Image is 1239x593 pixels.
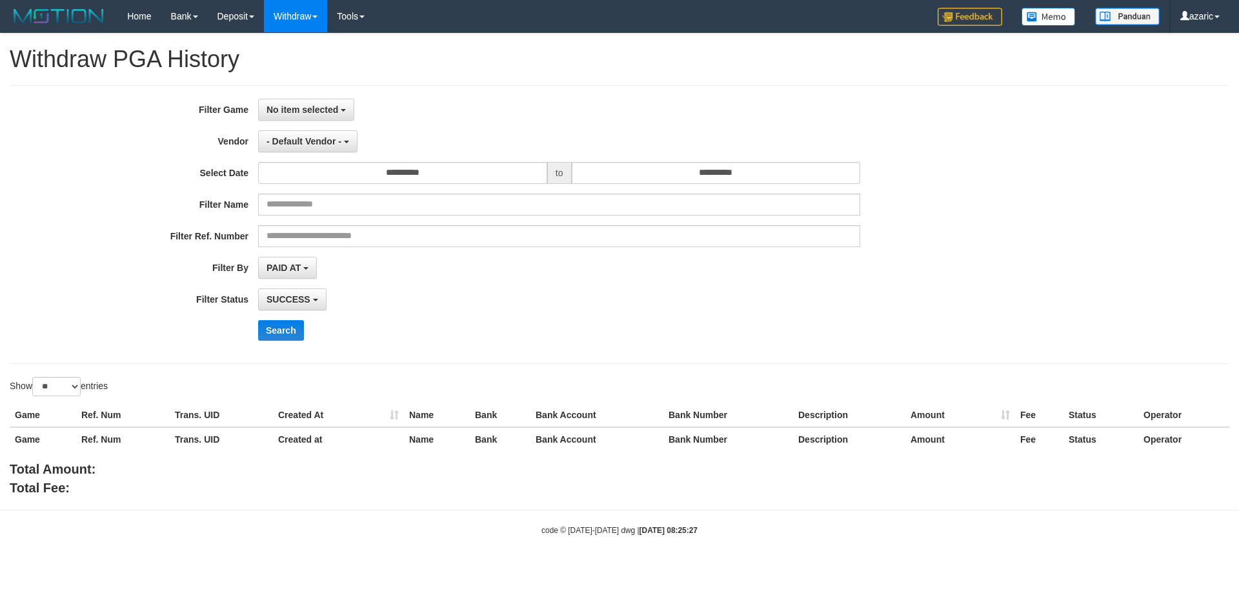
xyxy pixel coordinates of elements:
[470,403,530,427] th: Bank
[267,263,301,273] span: PAID AT
[267,136,341,146] span: - Default Vendor -
[267,294,310,305] span: SUCCESS
[76,403,170,427] th: Ref. Num
[793,427,905,451] th: Description
[530,427,663,451] th: Bank Account
[1063,403,1138,427] th: Status
[273,427,404,451] th: Created at
[470,427,530,451] th: Bank
[10,377,108,396] label: Show entries
[793,403,905,427] th: Description
[541,526,698,535] small: code © [DATE]-[DATE] dwg |
[938,8,1002,26] img: Feedback.jpg
[10,46,1229,72] h1: Withdraw PGA History
[404,427,470,451] th: Name
[258,130,358,152] button: - Default Vendor -
[170,427,273,451] th: Trans. UID
[258,257,317,279] button: PAID AT
[640,526,698,535] strong: [DATE] 08:25:27
[32,377,81,396] select: Showentries
[273,403,404,427] th: Created At
[10,462,96,476] b: Total Amount:
[258,288,327,310] button: SUCCESS
[1063,427,1138,451] th: Status
[10,6,108,26] img: MOTION_logo.png
[258,99,354,121] button: No item selected
[663,427,793,451] th: Bank Number
[547,162,572,184] span: to
[10,481,70,495] b: Total Fee:
[1015,427,1063,451] th: Fee
[10,403,76,427] th: Game
[905,427,1015,451] th: Amount
[76,427,170,451] th: Ref. Num
[267,105,338,115] span: No item selected
[1138,403,1229,427] th: Operator
[905,403,1015,427] th: Amount
[530,403,663,427] th: Bank Account
[10,427,76,451] th: Game
[1138,427,1229,451] th: Operator
[1015,403,1063,427] th: Fee
[170,403,273,427] th: Trans. UID
[1022,8,1076,26] img: Button%20Memo.svg
[404,403,470,427] th: Name
[1095,8,1160,25] img: panduan.png
[663,403,793,427] th: Bank Number
[258,320,304,341] button: Search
